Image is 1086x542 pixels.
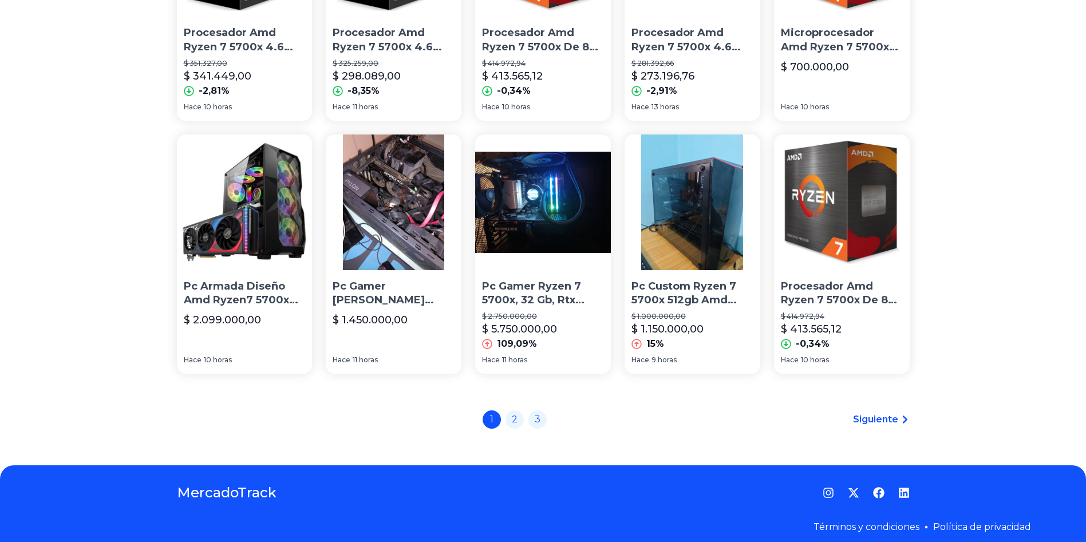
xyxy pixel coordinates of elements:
span: 10 horas [801,102,829,112]
a: Facebook [873,487,884,499]
a: Siguiente [853,413,910,426]
p: $ 1.150.000,00 [631,321,704,337]
a: Pc Gamer Ryzen 7 5700x, 32 Gb, Rtx 3060 12gb Escucho OfertasPc Gamer Ryzen 7 5700x, 32 Gb, Rtx 30... [475,134,611,374]
p: Pc Gamer [PERSON_NAME] Ryzen 7 5700x Rtx 3080 [333,279,455,308]
p: 109,09% [497,337,537,351]
a: Política de privacidad [933,521,1031,532]
p: Microprocesador Amd Ryzen 7 5700x 3d 96mb 3.0ghz Socket Am4 [781,26,903,54]
img: Pc Gamer Ryzen 7 5700x, 32 Gb, Rtx 3060 12gb Escucho Ofertas [475,134,611,270]
p: Pc Armada Diseño Amd Ryzen7 5700x Rtx 3080 32gb 960gb Wifi [184,279,306,308]
p: $ 273.196,76 [631,68,694,84]
span: Hace [781,355,799,365]
p: $ 2.750.000,00 [482,312,604,321]
p: Procesador Amd Ryzen 7 5700x 4.6 Ghz Am4 Sin Cooler - 3 [333,26,455,54]
span: Hace [781,102,799,112]
a: MercadoTrack [177,484,277,502]
p: -0,34% [497,84,531,98]
p: -0,34% [796,337,830,351]
span: Hace [482,102,500,112]
p: $ 414.972,94 [482,59,604,68]
span: Hace [333,102,350,112]
p: 15% [646,337,664,351]
p: $ 414.972,94 [781,312,903,321]
span: 10 horas [204,102,232,112]
p: Procesador Amd Ryzen 7 5700x 4.6 Ghz Am4 8 Core Sin Video [631,26,753,54]
p: $ 351.327,00 [184,59,306,68]
a: Instagram [823,487,834,499]
span: 11 horas [353,355,378,365]
p: $ 341.449,00 [184,68,251,84]
p: $ 298.089,00 [333,68,401,84]
span: Siguiente [853,413,898,426]
a: Pc Custom Ryzen 7 5700x 512gb Amd Am4 GamingPc Custom Ryzen 7 5700x 512gb Amd Am4 Gaming$ 1.000.0... [625,134,760,374]
span: Hace [631,102,649,112]
span: Hace [184,355,202,365]
p: Procesador Amd Ryzen 7 5700x De 8 Núcleos Y 16 Hilos Desbloq [781,279,903,308]
span: 10 horas [204,355,232,365]
span: 11 horas [353,102,378,112]
p: -2,81% [199,84,230,98]
p: $ 325.259,00 [333,59,455,68]
p: $ 1.450.000,00 [333,312,408,328]
p: Pc Custom Ryzen 7 5700x 512gb Amd Am4 Gaming [631,279,753,308]
img: Procesador Amd Ryzen 7 5700x De 8 Núcleos Y 16 Hilos Desbloq [774,134,910,270]
span: Hace [184,102,202,112]
img: Pc Custom Ryzen 7 5700x 512gb Amd Am4 Gaming [625,134,760,270]
a: Twitter [848,487,859,499]
p: $ 281.392,66 [631,59,753,68]
a: Procesador Amd Ryzen 7 5700x De 8 Núcleos Y 16 Hilos DesbloqProcesador Amd Ryzen 7 5700x De 8 Núc... [774,134,910,374]
img: Pc Armada Diseño Amd Ryzen7 5700x Rtx 3080 32gb 960gb Wifi [177,134,313,270]
span: Hace [631,355,649,365]
p: Procesador Amd Ryzen 7 5700x 4.6 Ghz Am4 Sin Cooler 9 [184,26,306,54]
a: 2 [506,410,524,429]
p: $ 413.565,12 [482,68,543,84]
a: Pc Gamer Gama Alta Ryzen 7 5700x Rtx 3080Pc Gamer [PERSON_NAME] Ryzen 7 5700x Rtx 3080$ 1.450.000... [326,134,461,374]
a: Términos y condiciones [813,521,919,532]
a: LinkedIn [898,487,910,499]
img: Pc Gamer Gama Alta Ryzen 7 5700x Rtx 3080 [326,134,461,270]
p: -8,35% [347,84,380,98]
span: 13 horas [651,102,679,112]
span: Hace [333,355,350,365]
span: 9 horas [651,355,677,365]
span: 10 horas [502,102,530,112]
a: 3 [528,410,547,429]
p: $ 700.000,00 [781,59,849,75]
p: Pc Gamer Ryzen 7 5700x, 32 Gb, Rtx 3060 12gb Escucho Ofertas [482,279,604,308]
p: $ 1.000.000,00 [631,312,753,321]
span: Hace [482,355,500,365]
span: 10 horas [801,355,829,365]
span: 11 horas [502,355,527,365]
a: Pc Armada Diseño Amd Ryzen7 5700x Rtx 3080 32gb 960gb WifiPc Armada Diseño Amd Ryzen7 5700x Rtx 3... [177,134,313,374]
p: -2,91% [646,84,677,98]
p: $ 2.099.000,00 [184,312,261,328]
p: Procesador Amd Ryzen 7 5700x De 8 Núcleos Y 16 Hilos Desbloq [482,26,604,54]
p: $ 5.750.000,00 [482,321,557,337]
p: $ 413.565,12 [781,321,842,337]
